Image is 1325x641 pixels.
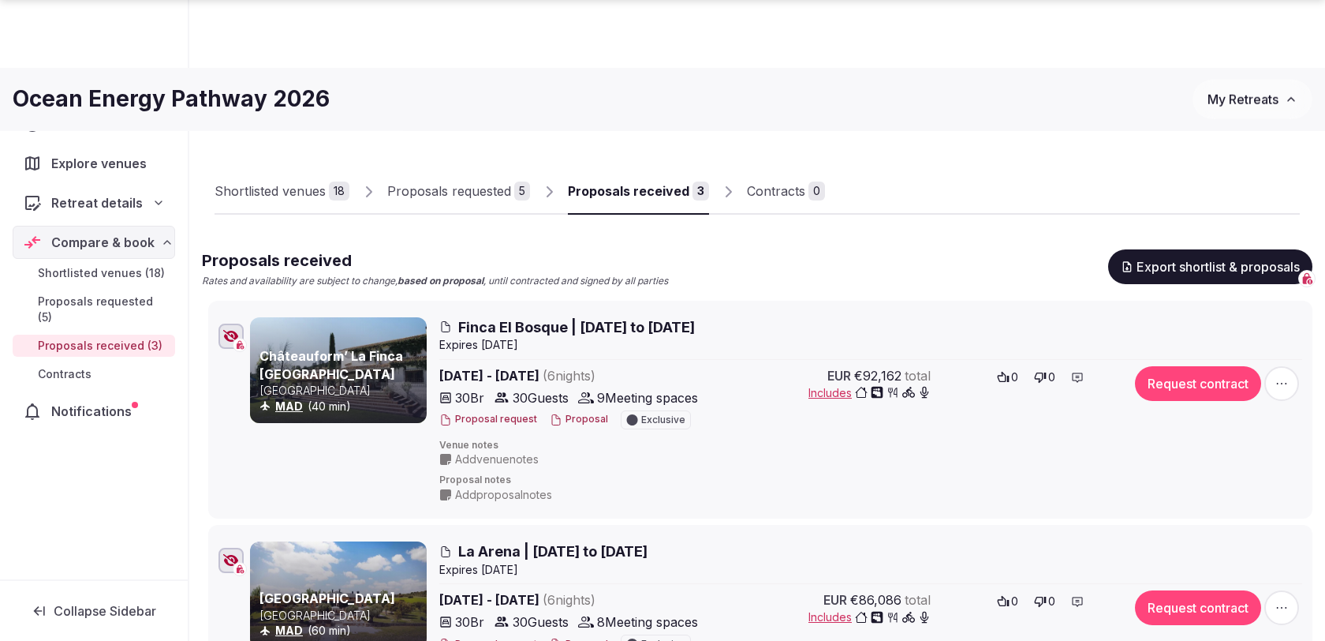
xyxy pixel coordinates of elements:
[215,182,326,201] div: Shortlisted venues
[259,383,424,399] p: [GEOGRAPHIC_DATA]
[202,275,668,288] p: Rates and availability are subject to change, , until contracted and signed by all parties
[455,388,484,407] span: 30 Br
[568,169,709,215] a: Proposals received3
[215,169,349,215] a: Shortlisted venues18
[1207,92,1278,107] span: My Retreats
[455,613,484,632] span: 30 Br
[1029,366,1060,388] button: 0
[259,348,403,381] a: Châteauform’ La Finca [GEOGRAPHIC_DATA]
[513,613,569,632] span: 30 Guests
[1029,590,1060,613] button: 0
[1135,366,1261,401] button: Request contract
[38,338,162,354] span: Proposals received (3)
[1011,369,1018,385] span: 0
[597,388,698,407] span: 9 Meeting spaces
[747,182,805,201] div: Contracts
[543,368,595,384] span: ( 6 night s )
[455,452,539,467] span: Add venue notes
[38,366,91,382] span: Contracts
[827,366,851,385] span: EUR
[568,182,689,201] div: Proposals received
[13,363,175,385] a: Contracts
[439,439,1302,452] span: Venue notes
[543,592,595,608] span: ( 6 night s )
[905,590,931,609] span: total
[13,395,175,428] a: Notifications
[455,487,552,503] span: Add proposal notes
[1048,594,1055,609] span: 0
[1135,590,1261,625] button: Request contract
[13,262,175,284] a: Shortlisted venues (18)
[13,291,175,328] a: Proposals requested (5)
[458,317,695,337] span: Finca El Bosque | [DATE] to [DATE]
[13,335,175,357] a: Proposals received (3)
[13,594,175,628] button: Collapse Sidebar
[329,182,349,201] div: 18
[51,402,138,421] span: Notifications
[1048,369,1055,385] span: 0
[850,590,901,609] span: €86,086
[808,182,825,201] div: 0
[458,542,648,561] span: La Arena | [DATE] to [DATE]
[905,366,931,385] span: total
[1011,594,1018,609] span: 0
[439,590,717,609] span: [DATE] - [DATE]
[808,609,931,625] button: Includes
[13,84,330,114] h1: Ocean Energy Pathway 2026
[259,399,424,414] div: (40 min)
[439,366,717,385] span: [DATE] - [DATE]
[823,590,847,609] span: EUR
[387,169,530,215] a: Proposals requested5
[550,413,608,426] button: Proposal
[808,385,931,401] button: Includes
[259,590,395,606] a: [GEOGRAPHIC_DATA]
[439,474,1302,487] span: Proposal notes
[597,613,698,632] span: 8 Meeting spaces
[439,337,1302,353] div: Expire s [DATE]
[513,388,569,407] span: 30 Guests
[1108,249,1312,284] button: Export shortlist & proposals
[275,624,303,637] a: MAD
[259,623,424,639] div: (60 min)
[387,182,511,201] div: Proposals requested
[13,147,175,180] a: Explore venues
[692,182,709,201] div: 3
[259,608,424,624] p: [GEOGRAPHIC_DATA]
[641,415,685,425] span: Exclusive
[1192,80,1312,119] button: My Retreats
[275,399,303,413] a: MAD
[202,249,668,272] h2: Proposals received
[854,366,901,385] span: €92,162
[397,275,483,287] strong: based on proposal
[51,154,153,173] span: Explore venues
[992,590,1023,613] button: 0
[747,169,825,215] a: Contracts0
[992,366,1023,388] button: 0
[38,265,165,281] span: Shortlisted venues (18)
[514,182,530,201] div: 5
[439,562,1302,578] div: Expire s [DATE]
[51,193,143,212] span: Retreat details
[439,413,537,426] button: Proposal request
[51,233,155,252] span: Compare & book
[54,603,156,619] span: Collapse Sidebar
[38,294,169,325] span: Proposals requested (5)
